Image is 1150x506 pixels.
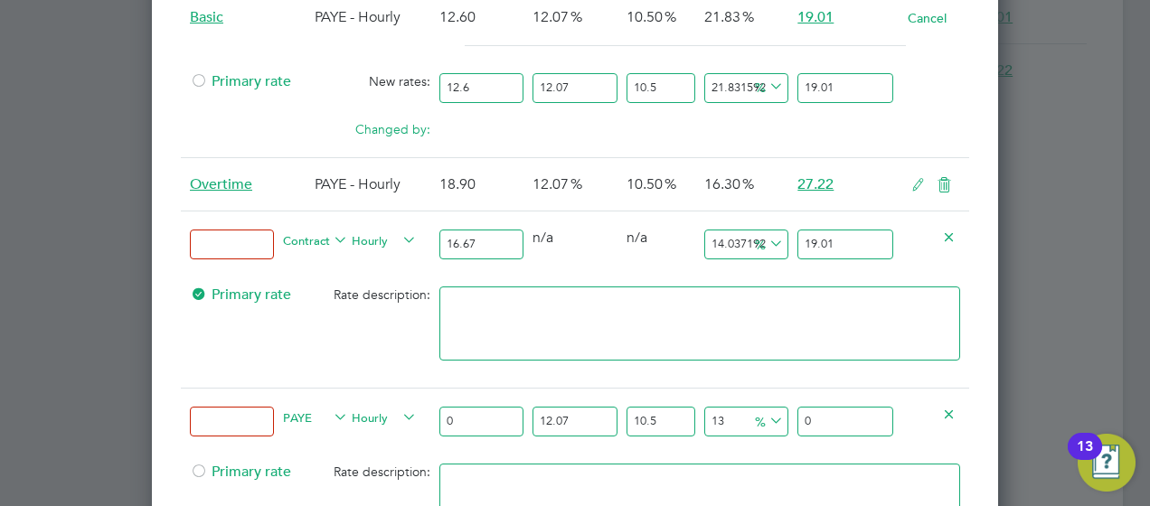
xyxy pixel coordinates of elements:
[533,175,569,193] span: 12.07
[797,8,834,26] span: 19.01
[190,286,291,304] span: Primary rate
[334,464,430,480] span: Rate description:
[627,8,663,26] span: 10.50
[190,175,252,193] span: Overtime
[749,410,786,430] span: %
[704,175,740,193] span: 16.30
[627,229,647,247] span: n/a
[352,230,417,249] span: Hourly
[185,112,435,146] div: Changed by:
[627,175,663,193] span: 10.50
[310,64,435,98] div: New rates:
[533,8,569,26] span: 12.07
[190,463,291,481] span: Primary rate
[283,230,348,249] span: Contract
[704,8,740,26] span: 21.83
[310,158,435,211] div: PAYE - Hourly
[352,407,417,426] span: Hourly
[283,407,348,426] span: PAYE
[1077,446,1093,470] div: 13
[907,9,947,27] button: Cancel
[435,158,528,211] div: 18.90
[334,286,430,303] span: Rate description:
[1078,434,1136,492] button: Open Resource Center, 13 new notifications
[749,76,786,96] span: %
[190,8,223,26] span: Basic
[797,175,834,193] span: 27.22
[749,233,786,253] span: %
[533,229,553,247] span: n/a
[190,72,291,90] span: Primary rate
